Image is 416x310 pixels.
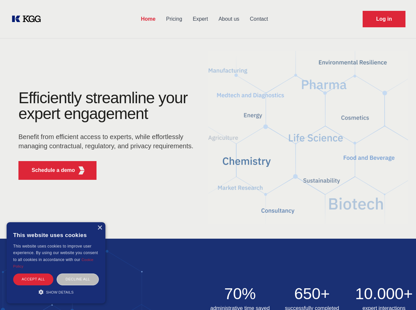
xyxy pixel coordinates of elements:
h1: Efficiently streamline your expert engagement [18,90,198,122]
p: Benefit from efficient access to experts, while effortlessly managing contractual, regulatory, an... [18,132,198,151]
a: KOL Knowledge Platform: Talk to Key External Experts (KEE) [11,14,46,24]
a: Pricing [161,11,187,28]
h2: 70% [208,286,272,302]
a: Cookie Policy [13,258,94,268]
button: Schedule a demoKGG Fifth Element RED [18,161,97,180]
div: Accept all [13,274,53,285]
div: Decline all [57,274,99,285]
img: KGG Fifth Element RED [77,166,86,175]
a: About us [213,11,244,28]
a: Expert [187,11,213,28]
a: Request Demo [363,11,405,27]
a: Home [136,11,161,28]
span: This website uses cookies to improve user experience. By using our website you consent to all coo... [13,244,98,262]
div: This website uses cookies [13,227,99,243]
img: KGG Fifth Element RED [208,43,408,232]
div: Show details [13,289,99,295]
a: Contact [245,11,273,28]
div: Close [97,226,102,230]
p: Schedule a demo [32,166,75,174]
span: Show details [46,290,74,294]
h2: 650+ [280,286,344,302]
